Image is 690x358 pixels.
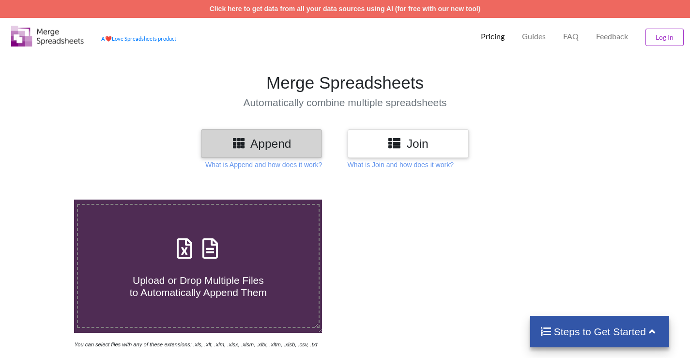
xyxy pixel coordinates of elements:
[481,31,505,42] p: Pricing
[522,31,546,42] p: Guides
[130,275,267,298] span: Upload or Drop Multiple Files to Automatically Append Them
[11,26,84,47] img: Logo.png
[105,35,112,42] span: heart
[645,29,684,46] button: Log In
[74,342,317,347] i: You can select files with any of these extensions: .xls, .xlt, .xlm, .xlsx, .xlsm, .xltx, .xltm, ...
[205,160,322,170] p: What is Append and how does it work?
[348,160,454,170] p: What is Join and how does it work?
[540,326,659,338] h4: Steps to Get Started
[563,31,579,42] p: FAQ
[208,137,315,151] h3: Append
[101,35,176,42] a: AheartLove Spreadsheets product
[596,32,628,40] span: Feedback
[355,137,461,151] h3: Join
[210,5,481,13] a: Click here to get data from all your data sources using AI (for free with our new tool)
